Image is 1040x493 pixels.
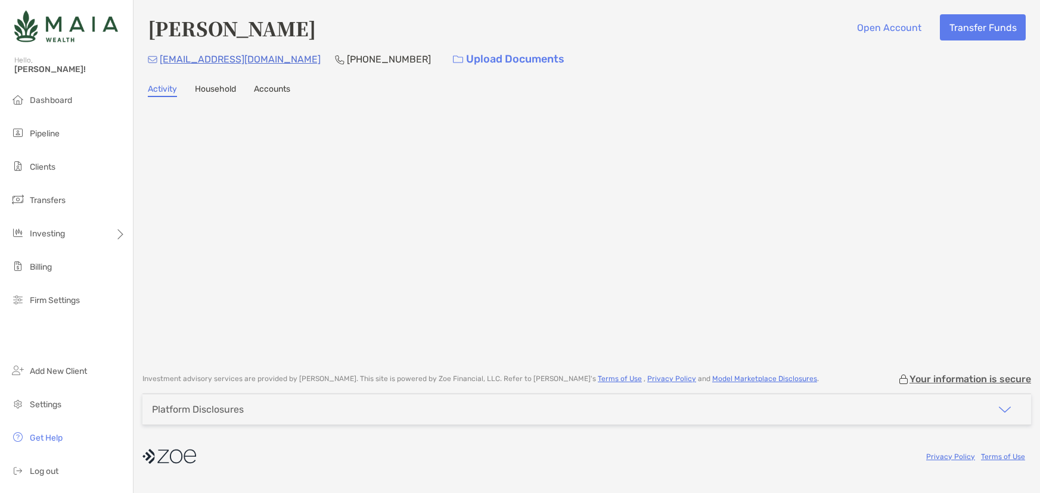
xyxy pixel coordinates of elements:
span: Pipeline [30,129,60,139]
a: Privacy Policy [647,375,696,383]
img: Email Icon [148,56,157,63]
a: Terms of Use [598,375,642,383]
img: add_new_client icon [11,363,25,377]
img: settings icon [11,397,25,411]
img: firm-settings icon [11,292,25,307]
span: Add New Client [30,366,87,376]
span: Transfers [30,195,66,205]
img: button icon [453,55,463,64]
img: clients icon [11,159,25,173]
span: Get Help [30,433,63,443]
button: Transfer Funds [940,14,1026,40]
p: [EMAIL_ADDRESS][DOMAIN_NAME] [160,52,321,67]
span: Clients [30,162,55,172]
img: billing icon [11,259,25,273]
a: Household [195,84,236,97]
span: Settings [30,400,61,410]
img: Phone Icon [335,55,344,64]
span: Billing [30,262,52,272]
p: Investment advisory services are provided by [PERSON_NAME] . This site is powered by Zoe Financia... [142,375,819,383]
a: Privacy Policy [926,453,975,461]
img: transfers icon [11,192,25,207]
a: Upload Documents [445,46,572,72]
h4: [PERSON_NAME] [148,14,316,42]
span: [PERSON_NAME]! [14,64,126,74]
a: Accounts [254,84,290,97]
button: Open Account [847,14,930,40]
p: [PHONE_NUMBER] [347,52,431,67]
img: dashboard icon [11,92,25,107]
span: Dashboard [30,95,72,105]
p: Your information is secure [909,373,1031,385]
img: logout icon [11,463,25,478]
a: Terms of Use [981,453,1025,461]
span: Firm Settings [30,295,80,305]
a: Model Marketplace Disclosures [712,375,817,383]
span: Investing [30,229,65,239]
img: investing icon [11,226,25,240]
img: company logo [142,443,196,470]
span: Log out [30,466,58,476]
img: get-help icon [11,430,25,444]
div: Platform Disclosures [152,404,244,415]
a: Activity [148,84,177,97]
img: icon arrow [998,402,1012,417]
img: Zoe Logo [14,5,118,48]
img: pipeline icon [11,126,25,140]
